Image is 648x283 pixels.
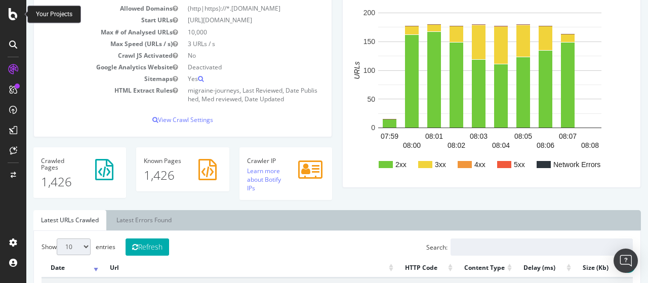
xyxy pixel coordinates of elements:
text: Network Errors [527,160,574,169]
th: Content Type: activate to sort column ascending [429,258,488,278]
td: Sitemaps [15,73,156,85]
label: Search: [400,238,606,256]
text: 2xx [369,160,380,169]
td: Deactivated [156,61,298,73]
text: 100 [337,66,349,74]
td: HTML Extract Rules [15,85,156,105]
td: Crawl JS Activated [15,50,156,61]
h4: Pages Known [117,157,195,164]
text: 08:03 [443,132,461,140]
text: 08:02 [421,141,439,149]
text: 07:59 [354,132,372,140]
text: 150 [337,37,349,46]
label: Show entries [15,238,89,255]
text: 08:04 [466,141,483,149]
td: Allowed Domains [15,3,156,14]
text: 08:00 [377,141,394,149]
button: Refresh [99,238,143,256]
td: migraine-journeys, Last Reviewed, Date Published, Med reviewed, Date Updated [156,85,298,105]
a: Learn more about Botify IPs [221,167,255,192]
text: 5xx [488,160,499,169]
td: Start URLs [15,14,156,26]
td: (http|https)://*.[DOMAIN_NAME] [156,3,298,14]
p: View Crawl Settings [15,115,298,124]
td: 3 URLs / s [156,38,298,50]
select: Showentries [30,238,64,255]
th: HTTP Code: activate to sort column ascending [370,258,429,278]
td: Max Speed (URLs / s) [15,38,156,50]
text: 08:05 [488,132,506,140]
h4: Crawler IP [221,157,298,164]
text: 4xx [448,160,459,169]
text: 0 [345,124,349,132]
th: Size (Kb): activate to sort column ascending [547,258,606,278]
text: 08:07 [533,132,550,140]
a: Latest Errors Found [83,210,153,230]
text: 08:06 [510,141,528,149]
td: 10,000 [156,26,298,38]
td: No [156,50,298,61]
text: 50 [341,95,349,103]
div: Open Intercom Messenger [614,249,638,273]
text: 08:01 [399,132,417,140]
text: 3xx [409,160,420,169]
p: 1,426 [15,173,92,190]
div: Your Projects [36,10,72,19]
h4: Pages Crawled [15,157,92,171]
th: Delay (ms): activate to sort column ascending [488,258,547,278]
svg: A chart. [324,3,603,180]
text: 200 [337,9,349,17]
td: Max # of Analysed URLs [15,26,156,38]
input: Search: [424,238,606,256]
th: Date: activate to sort column ascending [15,258,74,278]
td: Google Analytics Website [15,61,156,73]
a: Latest URLs Crawled [7,210,80,230]
p: 1,426 [117,167,195,184]
th: Url: activate to sort column ascending [74,258,369,278]
text: 08:08 [555,141,573,149]
td: [URL][DOMAIN_NAME] [156,14,298,26]
text: URLs [327,62,335,79]
td: Yes [156,73,298,85]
